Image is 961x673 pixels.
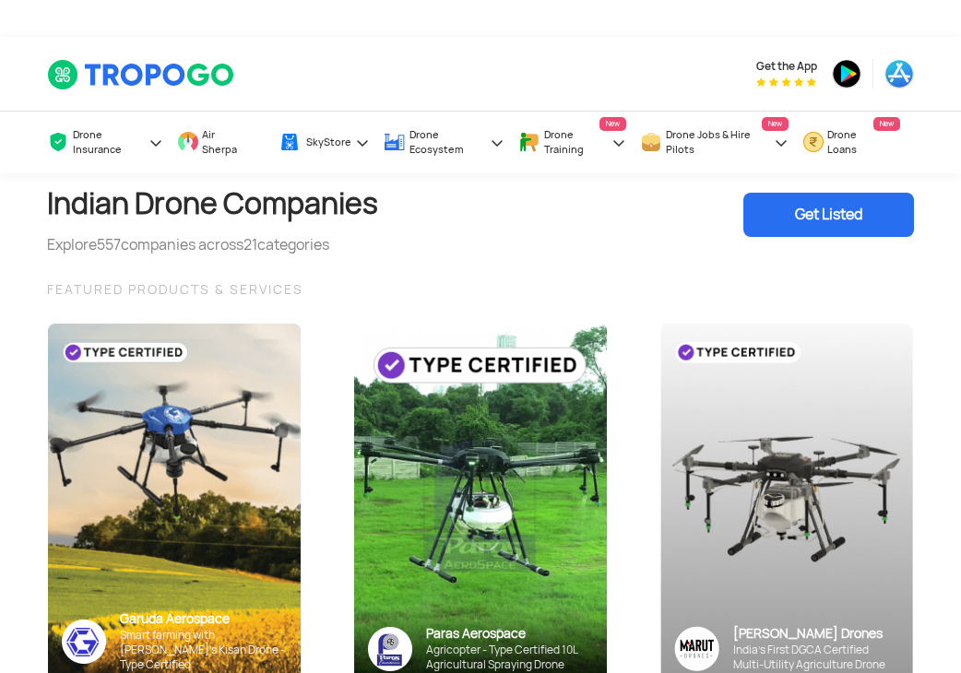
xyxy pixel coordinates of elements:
[733,625,899,643] div: [PERSON_NAME] Drones
[599,117,626,131] span: New
[666,127,770,157] span: Drone Jobs & Hire Pilots
[306,135,351,149] span: SkyStore
[177,112,265,173] a: Air Sherpa
[518,112,626,173] a: Drone TrainingNew
[97,235,121,254] span: 557
[47,59,236,90] img: TropoGo Logo
[202,127,246,157] span: Air Sherpa
[832,59,861,89] img: ic_playstore.png
[47,234,378,256] div: Explore companies across categories
[674,626,719,671] img: Group%2036313.png
[756,77,816,87] img: App Raking
[640,112,789,173] a: Drone Jobs & Hire PilotsNew
[120,610,287,628] div: Garuda Aerospace
[762,117,789,131] span: New
[279,115,370,170] a: SkyStore
[733,643,899,672] div: India’s First DGCA Certified Multi-Utility Agriculture Drone
[47,173,378,234] h1: Indian Drone Companies
[426,625,593,643] div: Paras Aerospace
[409,127,487,157] span: Drone Ecosystem
[384,112,504,173] a: Drone Ecosystem
[243,235,257,254] span: 21
[743,193,914,237] div: Get Listed
[884,59,914,89] img: ic_appstore.png
[873,117,900,131] span: New
[827,127,882,157] span: Drone Loans
[62,620,106,664] img: ic_garuda_sky.png
[120,628,287,672] div: Smart farming with [PERSON_NAME]’s Kisan Drone - Type Certified
[47,112,163,173] a: Drone Insurance
[756,59,817,74] span: Get the App
[802,112,900,173] a: Drone LoansNew
[426,643,593,672] div: Agricopter - Type Certified 10L Agricultural Spraying Drone
[73,127,145,157] span: Drone Insurance
[47,278,914,301] div: FEATURED PRODUCTS & SERVICES
[368,627,412,671] img: paras-logo-banner.png
[544,127,608,157] span: Drone Training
